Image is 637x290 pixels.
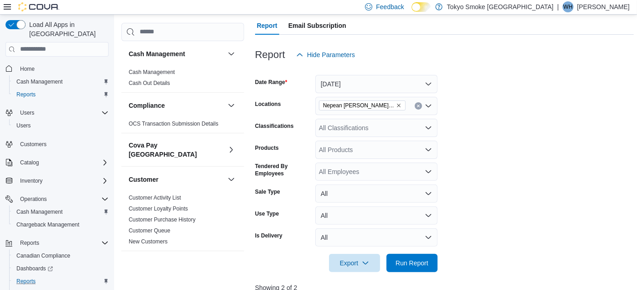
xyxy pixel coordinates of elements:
a: Cash Management [13,206,66,217]
button: Reports [16,237,43,248]
button: Open list of options [425,146,432,153]
span: Chargeback Management [16,221,79,228]
button: Cash Management [226,48,237,59]
button: Cash Management [9,206,112,218]
span: Cash Management [16,78,63,85]
label: Products [255,144,279,152]
h3: Cash Management [129,49,185,58]
div: Compliance [121,118,244,133]
a: Customer Queue [129,227,170,234]
a: Reports [13,89,39,100]
span: Reports [13,276,109,287]
button: Operations [2,193,112,206]
a: Reports [13,276,39,287]
h3: Cova Pay [GEOGRAPHIC_DATA] [129,141,224,159]
button: Users [16,107,38,118]
span: Users [20,109,34,116]
span: Canadian Compliance [16,252,70,259]
button: All [315,206,438,225]
button: Compliance [129,101,224,110]
p: Tokyo Smoke [GEOGRAPHIC_DATA] [447,1,554,12]
p: | [557,1,559,12]
span: Catalog [20,159,39,166]
h3: Report [255,49,285,60]
a: Customer Loyalty Points [129,206,188,212]
span: Feedback [376,2,404,11]
button: Home [2,62,112,75]
a: Customers [16,139,50,150]
span: Run Report [396,258,428,268]
span: Report [257,16,277,35]
button: Run Report [386,254,438,272]
a: Dashboards [9,262,112,275]
img: Cova [18,2,59,11]
button: Customer [129,175,224,184]
span: Cash Out Details [129,79,170,87]
span: Customers [16,138,109,150]
button: Open list of options [425,124,432,132]
a: OCS Transaction Submission Details [129,121,219,127]
label: Use Type [255,210,279,217]
span: Inventory [16,175,109,186]
button: Cova Pay [GEOGRAPHIC_DATA] [226,144,237,155]
span: Users [16,122,31,129]
span: Chargeback Management [13,219,109,230]
button: Operations [16,194,51,205]
span: Customers [20,141,47,148]
button: Inventory [16,175,46,186]
label: Tendered By Employees [255,163,312,177]
a: Home [16,63,38,74]
h3: Customer [129,175,158,184]
span: Inventory [20,177,42,185]
h3: Compliance [129,101,165,110]
button: Reports [9,275,112,288]
label: Sale Type [255,188,280,195]
span: Customer Purchase History [129,216,196,223]
button: Canadian Compliance [9,249,112,262]
label: Classifications [255,122,294,130]
span: OCS Transaction Submission Details [129,120,219,127]
span: Operations [16,194,109,205]
span: Cash Management [13,206,109,217]
button: Inventory [2,174,112,187]
span: Dashboards [13,263,109,274]
span: Reports [16,278,36,285]
span: Catalog [16,157,109,168]
span: Home [20,65,35,73]
span: Load All Apps in [GEOGRAPHIC_DATA] [26,20,109,38]
span: Email Subscription [288,16,346,35]
button: Users [2,106,112,119]
span: New Customers [129,238,167,245]
span: Nepean [PERSON_NAME] [PERSON_NAME] [323,101,394,110]
button: Remove Nepean Chapman Mills from selection in this group [396,103,402,108]
a: Chargeback Management [13,219,83,230]
button: All [315,228,438,247]
button: All [315,185,438,203]
span: Cash Management [13,76,109,87]
button: Catalog [2,156,112,169]
button: Customers [2,137,112,151]
button: [DATE] [315,75,438,93]
button: Open list of options [425,102,432,110]
a: Cash Management [129,69,175,75]
button: Reports [9,88,112,101]
div: Cash Management [121,67,244,92]
span: Reports [20,239,39,247]
span: Users [13,120,109,131]
button: Reports [2,237,112,249]
a: Cash Out Details [129,80,170,86]
button: Cash Management [9,75,112,88]
span: Reports [16,91,36,98]
a: Users [13,120,34,131]
span: WH [564,1,573,12]
a: Customer Activity List [129,195,181,201]
a: Cash Management [13,76,66,87]
label: Is Delivery [255,232,282,239]
span: Customer Activity List [129,194,181,201]
p: [PERSON_NAME] [577,1,630,12]
span: Dashboards [16,265,53,272]
span: Reports [16,237,109,248]
span: Reports [13,89,109,100]
span: Cash Management [129,69,175,76]
span: Nepean Chapman Mills [319,100,406,111]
